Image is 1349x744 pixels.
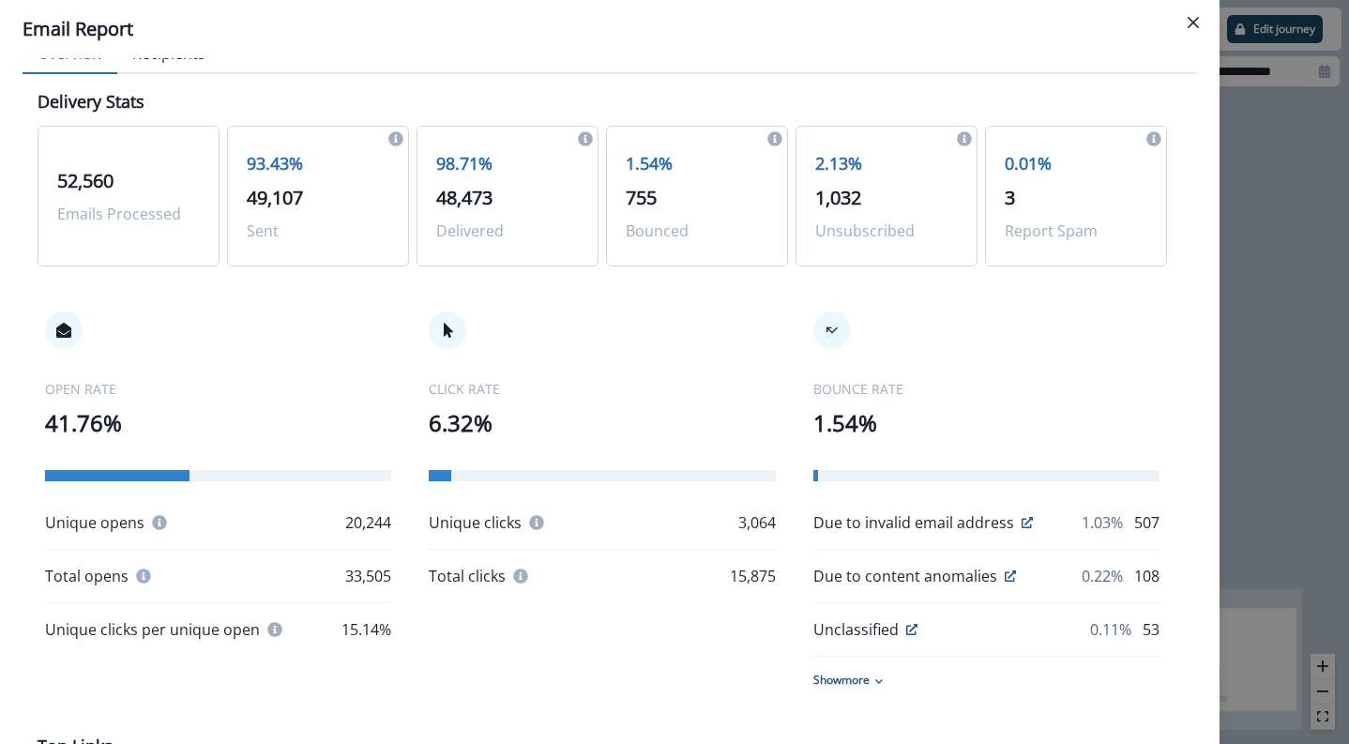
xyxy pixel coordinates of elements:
[1005,185,1015,210] span: 3
[429,379,775,399] p: CLICK RATE
[57,168,114,193] span: 52,560
[626,220,768,242] p: Bounced
[1082,565,1123,587] p: 0.22%
[626,185,657,210] span: 755
[730,565,776,587] p: 15,875
[813,379,1160,399] p: BOUNCE RATE
[429,511,522,534] p: Unique clicks
[247,220,389,242] p: Sent
[813,406,1160,440] p: 1.54%
[1143,618,1160,641] p: 53
[57,203,200,225] p: Emails Processed
[247,151,389,176] p: 93.43%
[813,511,1014,534] p: Due to invalid email address
[738,511,776,534] p: 3,064
[815,151,958,176] p: 2.13%
[345,511,391,534] p: 20,244
[626,151,768,176] p: 1.54%
[815,185,861,210] span: 1,032
[45,511,144,534] p: Unique opens
[813,565,997,587] p: Due to content anomalies
[813,672,870,689] p: Show more
[436,220,579,242] p: Delivered
[345,565,391,587] p: 33,505
[341,618,391,641] p: 15.14%
[1005,220,1147,242] p: Report Spam
[45,618,260,641] p: Unique clicks per unique open
[45,565,129,587] p: Total opens
[1178,8,1208,38] button: Close
[436,185,493,210] span: 48,473
[429,565,506,587] p: Total clicks
[429,406,775,440] p: 6.32%
[1082,511,1123,534] p: 1.03%
[1134,511,1160,534] p: 507
[45,406,391,440] p: 41.76%
[1005,151,1147,176] p: 0.01%
[815,220,958,242] p: Unsubscribed
[1134,565,1160,587] p: 108
[247,185,303,210] span: 49,107
[45,379,391,399] p: OPEN RATE
[23,15,1197,43] div: Email Report
[436,151,579,176] p: 98.71%
[38,89,144,114] p: Delivery Stats
[813,618,899,641] p: Unclassified
[1090,618,1131,641] p: 0.11%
